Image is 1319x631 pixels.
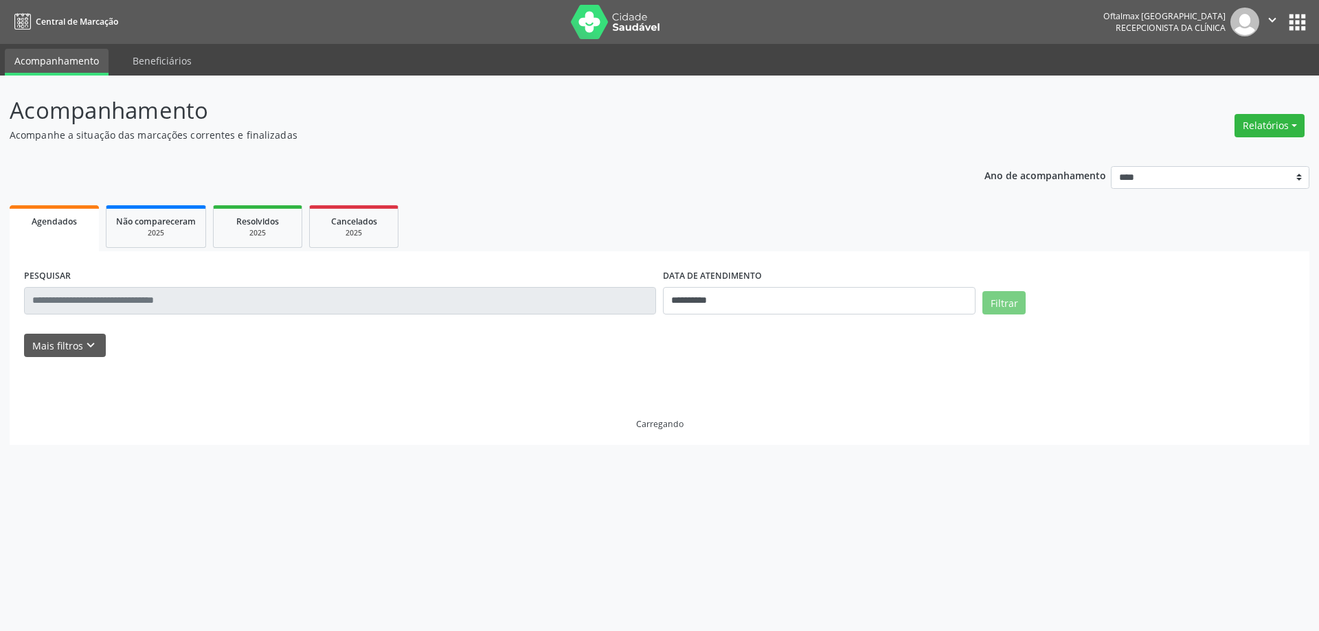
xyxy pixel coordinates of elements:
[223,228,292,238] div: 2025
[5,49,109,76] a: Acompanhamento
[1259,8,1285,36] button: 
[83,338,98,353] i: keyboard_arrow_down
[1285,10,1309,34] button: apps
[663,266,762,287] label: DATA DE ATENDIMENTO
[982,291,1026,314] button: Filtrar
[24,266,71,287] label: PESQUISAR
[1265,12,1280,27] i: 
[24,334,106,358] button: Mais filtroskeyboard_arrow_down
[319,228,388,238] div: 2025
[123,49,201,73] a: Beneficiários
[32,216,77,227] span: Agendados
[1230,8,1259,36] img: img
[984,166,1106,183] p: Ano de acompanhamento
[331,216,377,227] span: Cancelados
[236,216,279,227] span: Resolvidos
[636,418,684,430] div: Carregando
[1235,114,1305,137] button: Relatórios
[10,10,118,33] a: Central de Marcação
[1116,22,1226,34] span: Recepcionista da clínica
[116,216,196,227] span: Não compareceram
[36,16,118,27] span: Central de Marcação
[10,93,919,128] p: Acompanhamento
[1103,10,1226,22] div: Oftalmax [GEOGRAPHIC_DATA]
[116,228,196,238] div: 2025
[10,128,919,142] p: Acompanhe a situação das marcações correntes e finalizadas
